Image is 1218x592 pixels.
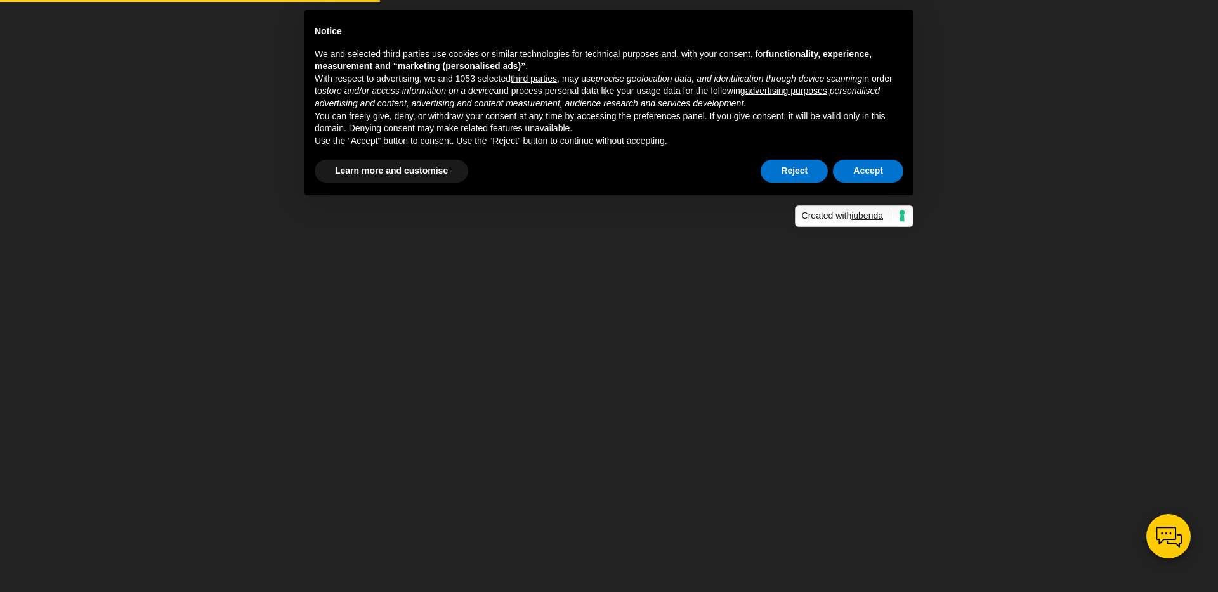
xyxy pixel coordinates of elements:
p: We and selected third parties use cookies or similar technologies for technical purposes and, wit... [315,48,903,73]
p: Use the “Accept” button to consent. Use the “Reject” button to continue without accepting. [315,135,903,148]
em: precise geolocation data, and identification through device scanning [596,74,862,84]
h2: Notice [315,25,903,38]
a: Created withiubenda [795,205,913,227]
em: personalised advertising and content, advertising and content measurement, audience research and ... [315,86,880,108]
button: Reject [761,160,828,183]
span: Created with [802,210,891,222]
p: With respect to advertising, we and 1053 selected , may use in order to and process personal data... [315,73,903,110]
button: Accept [833,160,903,183]
button: third parties [511,73,557,86]
button: advertising purposes [745,85,827,98]
span: iubenda [851,210,883,221]
button: Learn more and customise [315,160,468,183]
p: You can freely give, deny, or withdraw your consent at any time by accessing the preferences pane... [315,110,903,135]
em: store and/or access information on a device [322,86,494,96]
